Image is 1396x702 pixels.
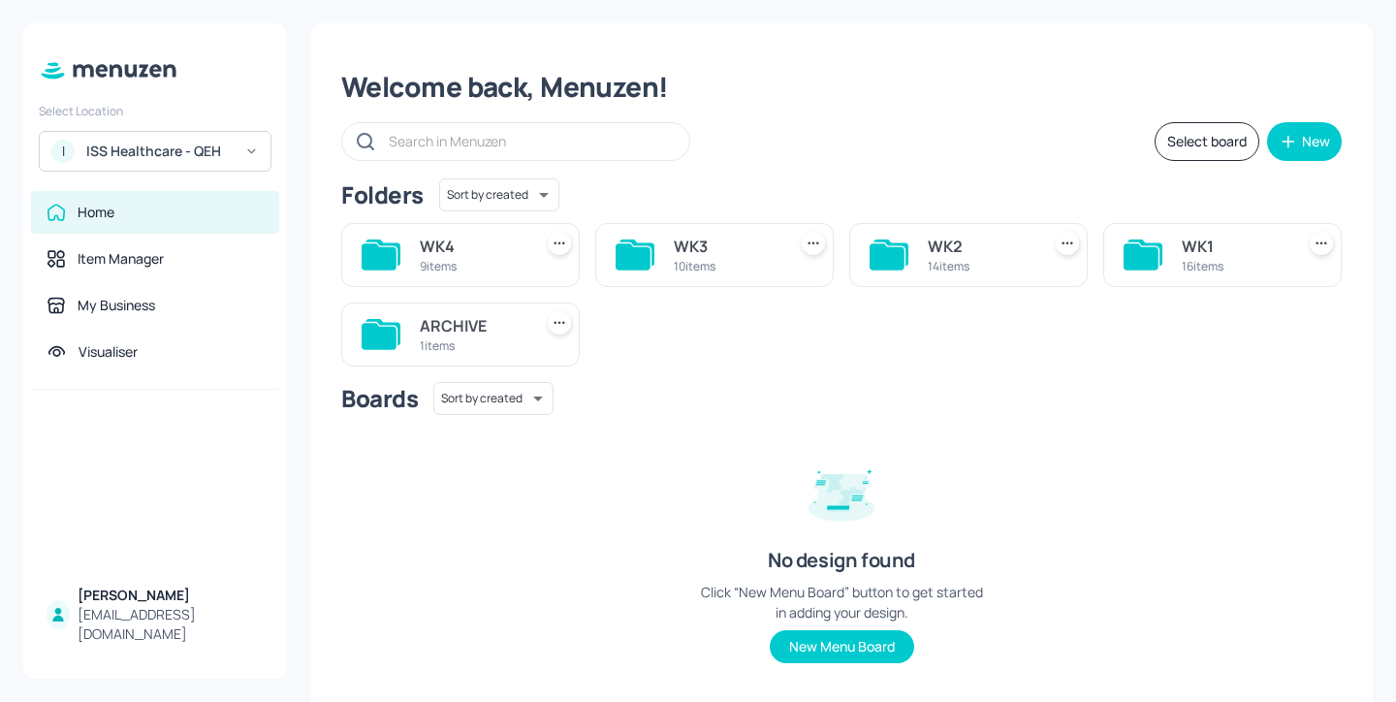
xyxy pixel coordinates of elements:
img: design-empty [793,442,890,539]
div: Item Manager [78,249,164,269]
div: Visualiser [79,342,138,362]
div: 14 items [928,258,1032,274]
div: New [1302,135,1330,148]
div: ISS Healthcare - QEH [86,142,233,161]
div: I [51,140,75,163]
div: WK4 [420,235,524,258]
div: Folders [341,179,424,210]
button: Select board [1155,122,1259,161]
div: 10 items [674,258,778,274]
div: Boards [341,383,418,414]
div: My Business [78,296,155,315]
button: New [1267,122,1342,161]
div: Select Location [39,103,271,119]
div: Welcome back, Menuzen! [341,70,1342,105]
input: Search in Menuzen [389,127,670,155]
div: 16 items [1182,258,1286,274]
div: 9 items [420,258,524,274]
div: Sort by created [439,175,559,214]
div: WK1 [1182,235,1286,258]
div: Click “New Menu Board” button to get started in adding your design. [696,582,987,622]
div: [PERSON_NAME] [78,586,264,605]
div: Home [78,203,114,222]
div: No design found [768,547,915,574]
div: ARCHIVE [420,314,524,337]
div: 1 items [420,337,524,354]
div: [EMAIL_ADDRESS][DOMAIN_NAME] [78,605,264,644]
button: New Menu Board [770,630,914,663]
div: WK2 [928,235,1032,258]
div: Sort by created [433,379,554,418]
div: WK3 [674,235,778,258]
